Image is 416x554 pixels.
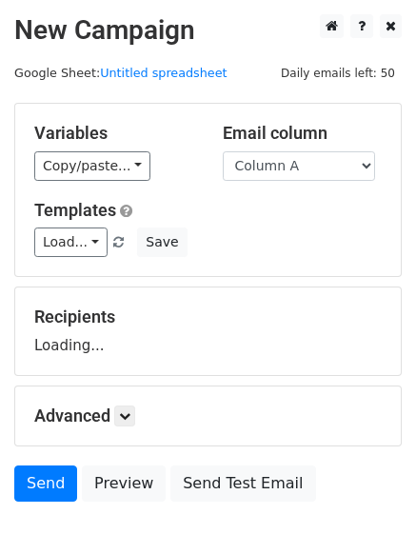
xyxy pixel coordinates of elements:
a: Send Test Email [170,465,315,502]
div: Loading... [34,307,382,356]
small: Google Sheet: [14,66,228,80]
h5: Recipients [34,307,382,327]
a: Copy/paste... [34,151,150,181]
a: Load... [34,228,108,257]
h2: New Campaign [14,14,402,47]
a: Send [14,465,77,502]
h5: Variables [34,123,194,144]
a: Preview [82,465,166,502]
h5: Email column [223,123,383,144]
a: Daily emails left: 50 [274,66,402,80]
a: Templates [34,200,116,220]
button: Save [137,228,187,257]
h5: Advanced [34,406,382,426]
a: Untitled spreadsheet [100,66,227,80]
span: Daily emails left: 50 [274,63,402,84]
